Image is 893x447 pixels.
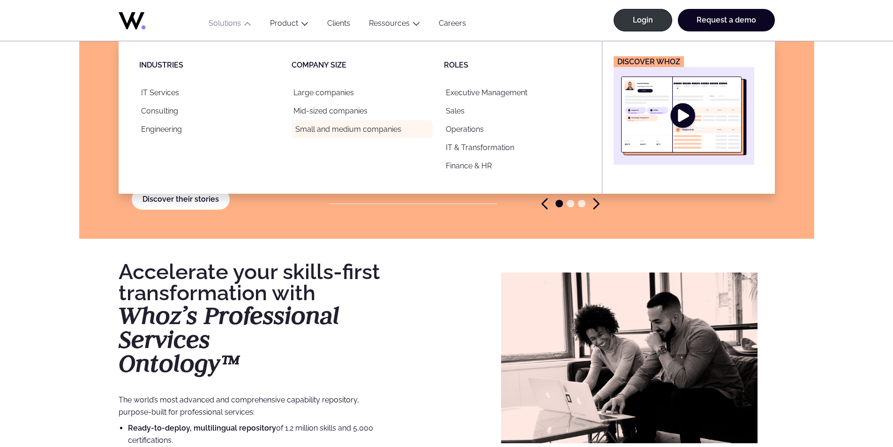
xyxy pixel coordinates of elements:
span: Go to slide 3 [578,200,585,207]
a: Large companies [292,83,433,102]
strong: Ontology™ [119,348,240,379]
a: IT & Transformation [444,138,585,157]
a: Small and medium companies [292,120,433,138]
figcaption: Discover Whoz [614,56,684,67]
a: Operations [444,120,585,138]
a: Sales [444,102,585,120]
a: Executive Management [444,83,585,102]
p: Roles [444,60,596,70]
button: Ressources [360,19,429,31]
a: Product [270,19,298,28]
button: Product [261,19,318,31]
span: Previous slide [541,198,548,210]
li: of 1.2 million skills and 5,000 certifications. [128,422,392,446]
p: The world’s most advanced and comprehensive capability repository, purpose-built for professional... [119,394,365,418]
p: Industries [139,60,292,70]
a: Clients [318,19,360,31]
span: Next slide [593,198,600,210]
a: Finance & HR [444,157,585,175]
a: Careers [429,19,475,31]
strong: Whoz’s Professional Services [119,300,339,355]
span: Go to slide 2 [567,200,574,207]
span: Go to slide 1 [555,200,563,207]
button: Solutions [199,19,261,31]
a: Login [614,9,672,31]
a: Ressources [369,19,410,28]
a: Discover their stories [132,189,230,210]
a: Request a demo [678,9,775,31]
a: Discover Whoz [614,56,754,165]
strong: Ready-to-deploy, multilingual repository [128,424,276,432]
a: IT Services [139,83,280,102]
a: Mid-sized companies [292,102,433,120]
iframe: Chatbot [831,385,880,434]
strong: Accelerate your skills-first [119,259,380,284]
strong: transformation with [119,280,315,305]
p: Company size [292,60,444,70]
a: Engineering [139,120,280,138]
a: Consulting [139,102,280,120]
